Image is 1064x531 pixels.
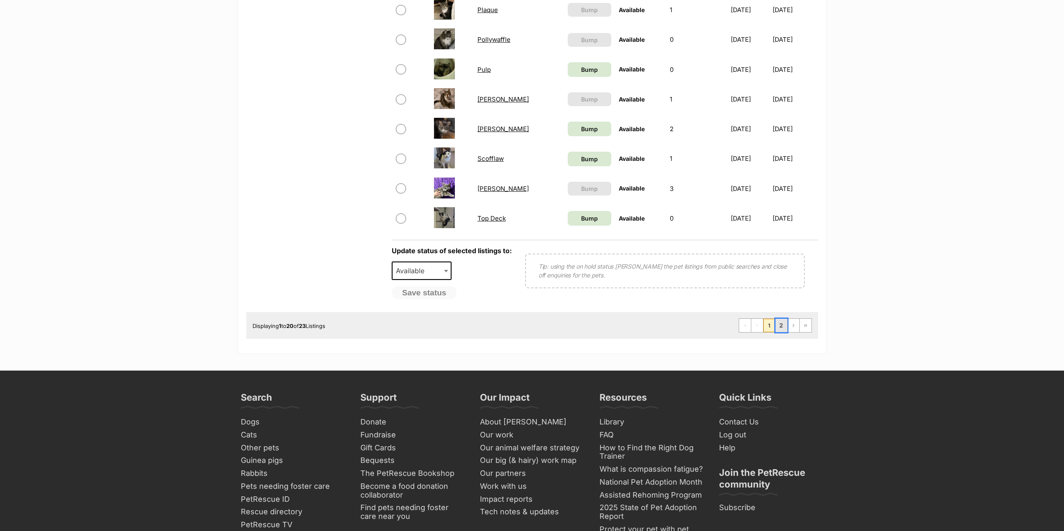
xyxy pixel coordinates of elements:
[776,319,787,332] a: Page 2
[477,185,529,193] a: [PERSON_NAME]
[751,319,763,332] span: Previous page
[739,318,812,333] nav: Pagination
[581,5,598,14] span: Bump
[237,493,349,506] a: PetRescue ID
[619,96,645,103] span: Available
[727,174,772,203] td: [DATE]
[773,204,817,233] td: [DATE]
[773,174,817,203] td: [DATE]
[357,467,468,480] a: The PetRescue Bookshop
[666,114,726,143] td: 2
[568,33,611,47] button: Bump
[619,66,645,73] span: Available
[619,215,645,222] span: Available
[568,152,611,166] a: Bump
[619,125,645,132] span: Available
[727,114,772,143] td: [DATE]
[477,493,588,506] a: Impact reports
[800,319,811,332] a: Last page
[279,323,281,329] strong: 1
[727,25,772,54] td: [DATE]
[477,6,498,14] a: Plaque
[357,454,468,467] a: Bequests
[360,391,397,408] h3: Support
[477,454,588,467] a: Our big (& hairy) work map
[666,204,726,233] td: 0
[392,262,452,280] span: Available
[727,55,772,84] td: [DATE]
[477,95,529,103] a: [PERSON_NAME]
[619,185,645,192] span: Available
[788,319,799,332] a: Next page
[253,323,325,329] span: Displaying to of Listings
[477,442,588,455] a: Our animal welfare strategy
[666,25,726,54] td: 0
[480,391,530,408] h3: Our Impact
[596,476,707,489] a: National Pet Adoption Month
[727,85,772,114] td: [DATE]
[596,429,707,442] a: FAQ
[568,3,611,17] button: Bump
[286,323,293,329] strong: 20
[357,442,468,455] a: Gift Cards
[568,211,611,226] a: Bump
[773,55,817,84] td: [DATE]
[596,463,707,476] a: What is compassion fatigue?
[716,442,827,455] a: Help
[237,506,349,518] a: Rescue directory
[477,36,510,43] a: Pollywaffle
[477,416,588,429] a: About [PERSON_NAME]
[568,182,611,196] button: Bump
[581,214,598,223] span: Bump
[477,429,588,442] a: Our work
[596,489,707,502] a: Assisted Rehoming Program
[357,429,468,442] a: Fundraise
[600,391,647,408] h3: Resources
[237,454,349,467] a: Guinea pigs
[716,501,827,514] a: Subscribe
[477,125,529,133] a: [PERSON_NAME]
[568,62,611,77] a: Bump
[619,155,645,162] span: Available
[392,286,457,300] button: Save status
[237,429,349,442] a: Cats
[581,65,598,74] span: Bump
[773,85,817,114] td: [DATE]
[773,25,817,54] td: [DATE]
[666,144,726,173] td: 1
[666,174,726,203] td: 3
[619,36,645,43] span: Available
[773,114,817,143] td: [DATE]
[538,262,791,279] p: Tip: using the on hold status [PERSON_NAME] the pet listings from public searches and close off e...
[477,506,588,518] a: Tech notes & updates
[727,144,772,173] td: [DATE]
[666,55,726,84] td: 0
[619,6,645,13] span: Available
[237,467,349,480] a: Rabbits
[237,416,349,429] a: Dogs
[477,214,506,222] a: Top Deck
[596,416,707,429] a: Library
[299,323,306,329] strong: 23
[357,480,468,501] a: Become a food donation collaborator
[477,66,491,74] a: Pulp
[739,319,751,332] span: First page
[237,480,349,493] a: Pets needing foster care
[581,36,598,44] span: Bump
[716,429,827,442] a: Log out
[568,122,611,136] a: Bump
[581,95,598,104] span: Bump
[727,204,772,233] td: [DATE]
[581,155,598,163] span: Bump
[241,391,272,408] h3: Search
[568,92,611,106] button: Bump
[357,416,468,429] a: Donate
[596,442,707,463] a: How to Find the Right Dog Trainer
[716,416,827,429] a: Contact Us
[357,501,468,523] a: Find pets needing foster care near you
[477,480,588,493] a: Work with us
[596,501,707,523] a: 2025 State of Pet Adoption Report
[719,467,824,495] h3: Join the PetRescue community
[581,184,598,193] span: Bump
[773,144,817,173] td: [DATE]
